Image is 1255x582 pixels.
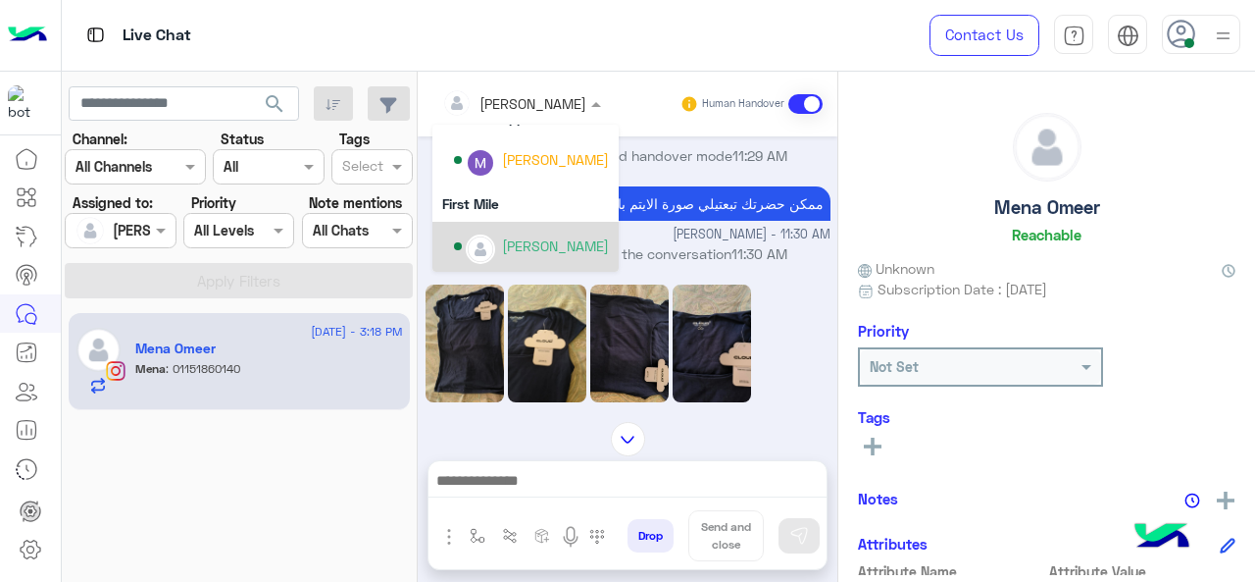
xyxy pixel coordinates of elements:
[858,535,928,553] h6: Attributes
[426,285,504,402] img: Image
[929,15,1039,56] a: Contact Us
[1063,25,1085,47] img: tab
[502,149,609,170] div: [PERSON_NAME]
[688,510,764,561] button: Send and close
[462,520,494,553] button: select flow
[426,243,830,264] p: [PERSON_NAME] joined the conversation
[508,285,586,402] img: Image
[251,86,299,129] button: search
[76,328,121,372] img: defaultAdmin.png
[73,192,153,213] label: Assigned to:
[731,245,787,262] span: 11:30 AM
[858,322,909,340] h6: Priority
[309,192,402,213] label: Note mentions
[673,285,751,402] img: Image
[627,519,674,553] button: Drop
[311,323,402,341] span: [DATE] - 3:18 PM
[858,490,898,507] h6: Notes
[468,150,493,176] img: ACg8ocJ5kWkbDFwHhE1-NCdHlUdL0Moenmmb7xp8U7RIpZhCQ1Zz3Q=s96-c
[166,361,240,376] span: 01151860140
[135,361,166,376] span: Mena
[878,279,1047,299] span: Subscription Date : [DATE]
[468,237,493,262] img: defaultAdmin.png
[8,85,43,121] img: 317874714732967
[1128,503,1196,572] img: hulul-logo.png
[502,236,609,256] div: [PERSON_NAME]
[858,258,934,279] span: Unknown
[76,217,104,244] img: defaultAdmin.png
[502,528,518,544] img: Trigger scenario
[65,263,413,298] button: Apply Filters
[1012,226,1081,243] h6: Reachable
[470,528,485,544] img: select flow
[583,186,830,221] p: 16/8/2025, 11:30 AM
[191,192,236,213] label: Priority
[858,561,1045,582] span: Attribute Name
[1054,15,1093,56] a: tab
[1184,493,1200,508] img: notes
[789,526,809,546] img: send message
[263,92,286,116] span: search
[534,528,550,544] img: create order
[432,125,619,272] ng-dropdown-panel: Options list
[221,129,264,149] label: Status
[1049,561,1236,582] span: Attribute Value
[135,341,216,357] h5: Mena Omeer
[559,525,582,549] img: send voice note
[1217,492,1234,509] img: add
[1117,25,1139,47] img: tab
[8,15,47,56] img: Logo
[673,226,830,244] span: [PERSON_NAME] - 11:30 AM
[494,520,527,553] button: Trigger scenario
[123,23,191,49] p: Live Chat
[611,422,645,456] img: scroll
[994,196,1100,219] h5: Mena Omeer
[702,96,784,112] small: Human Handover
[73,129,127,149] label: Channel:
[339,155,383,181] div: Select
[527,520,559,553] button: create order
[1014,114,1080,181] img: defaultAdmin.png
[590,285,669,402] img: Image
[589,529,605,545] img: make a call
[732,147,787,164] span: 11:29 AM
[83,23,108,47] img: tab
[339,129,370,149] label: Tags
[426,145,830,166] p: [PERSON_NAME] opened handover mode
[858,408,1235,426] h6: Tags
[437,525,461,549] img: send attachment
[106,361,125,381] img: Instagram
[1211,24,1235,48] img: profile
[432,185,619,222] div: First Mile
